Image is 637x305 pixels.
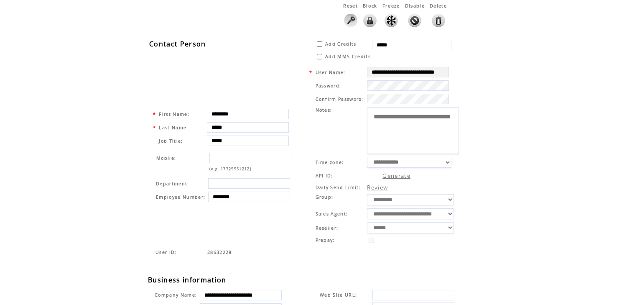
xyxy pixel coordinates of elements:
[316,194,334,200] span: Group:
[316,69,346,75] span: User Name:
[325,41,357,47] span: Add Credits
[159,111,189,117] span: First Name:
[316,185,361,190] span: Daily Send Limit:
[363,3,377,9] span: This feature will lock the ability to login to the system. All activity will remain live such as ...
[367,184,388,191] a: Review
[325,54,371,59] span: Add MMS Credits
[343,3,358,9] span: Reset this user password
[316,173,333,179] span: API ID:
[207,249,232,255] span: Indicates the agent code for sign up page with sales agent or reseller tracking code
[432,14,445,27] img: This feature will disable any activity and delete all data without a restore option.
[408,14,421,27] img: This feature will disable any activity. No credits, Landing Pages or Mobile Websites will work. T...
[316,237,335,243] span: Prepay:
[363,14,377,27] img: This feature will lock the ability to login to the system. All activity will remain live such as ...
[155,292,197,298] span: Company Name:
[149,39,206,49] span: Contact Person
[405,3,425,9] span: This feature will disable any activity. No credits, Landing Pages or Mobile Websites will work. T...
[320,292,357,298] span: Web Site URL:
[382,3,400,9] span: This feature will Freeze any activity. No credits, Landing Pages or Mobile Websites will work. Th...
[316,107,332,113] span: Notes:
[316,96,364,102] span: Confirm Password:
[159,138,183,144] span: Job Title:
[209,166,252,172] span: (e.g. 17325551212)
[316,83,341,89] span: Password:
[316,159,344,165] span: Time zone:
[156,194,205,200] span: Employee Number:
[148,275,227,284] span: Business information
[159,125,188,131] span: Last Name:
[385,14,398,27] img: This feature will Freeze any activity. No credits, Landing Pages or Mobile Websites will work. Th...
[430,3,447,9] span: This feature will disable any activity and delete all data without a restore option.
[382,172,410,179] a: Generate
[155,249,177,255] span: Indicates the agent code for sign up page with sales agent or reseller tracking code
[156,181,189,187] span: Department:
[156,155,176,161] span: Mobile:
[344,14,357,27] img: Click to reset this user password
[316,225,339,231] span: Reseller:
[316,211,348,217] span: Sales Agent:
